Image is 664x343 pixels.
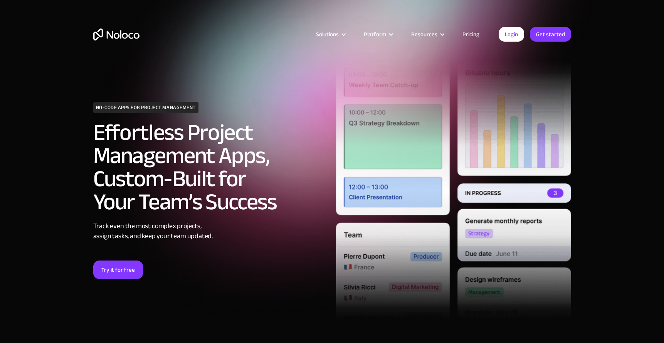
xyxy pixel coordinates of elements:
[402,29,453,39] div: Resources
[364,29,386,39] div: Platform
[93,121,328,214] h2: Effortless Project Management Apps, Custom-Built for Your Team’s Success
[93,102,198,113] h1: NO-CODE APPS FOR PROJECT MANAGEMENT
[354,29,402,39] div: Platform
[499,27,524,42] a: Login
[93,221,328,241] div: Track even the most complex projects, assign tasks, and keep your team updated.
[453,29,489,39] a: Pricing
[306,29,354,39] div: Solutions
[411,29,437,39] div: Resources
[316,29,339,39] div: Solutions
[93,29,140,40] a: home
[530,27,571,42] a: Get started
[93,261,143,279] a: Try it for free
